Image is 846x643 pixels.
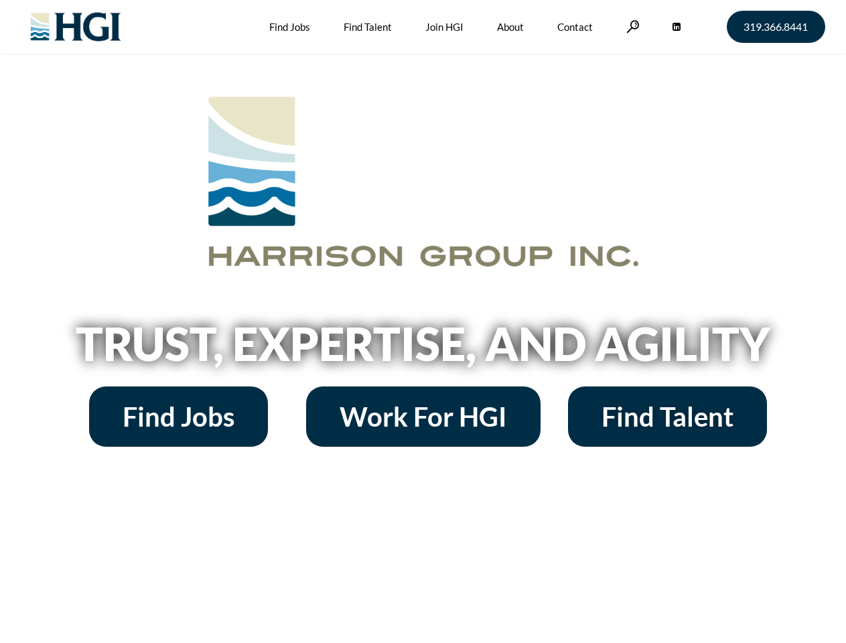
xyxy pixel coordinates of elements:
a: Search [626,20,640,33]
a: Work For HGI [306,386,541,447]
a: Find Talent [568,386,767,447]
span: 319.366.8441 [744,21,808,32]
span: Work For HGI [340,403,507,430]
span: Find Jobs [123,403,234,430]
a: 319.366.8441 [727,11,825,43]
a: Find Jobs [89,386,268,447]
h2: Trust, Expertise, and Agility [42,321,805,366]
span: Find Talent [602,403,733,430]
